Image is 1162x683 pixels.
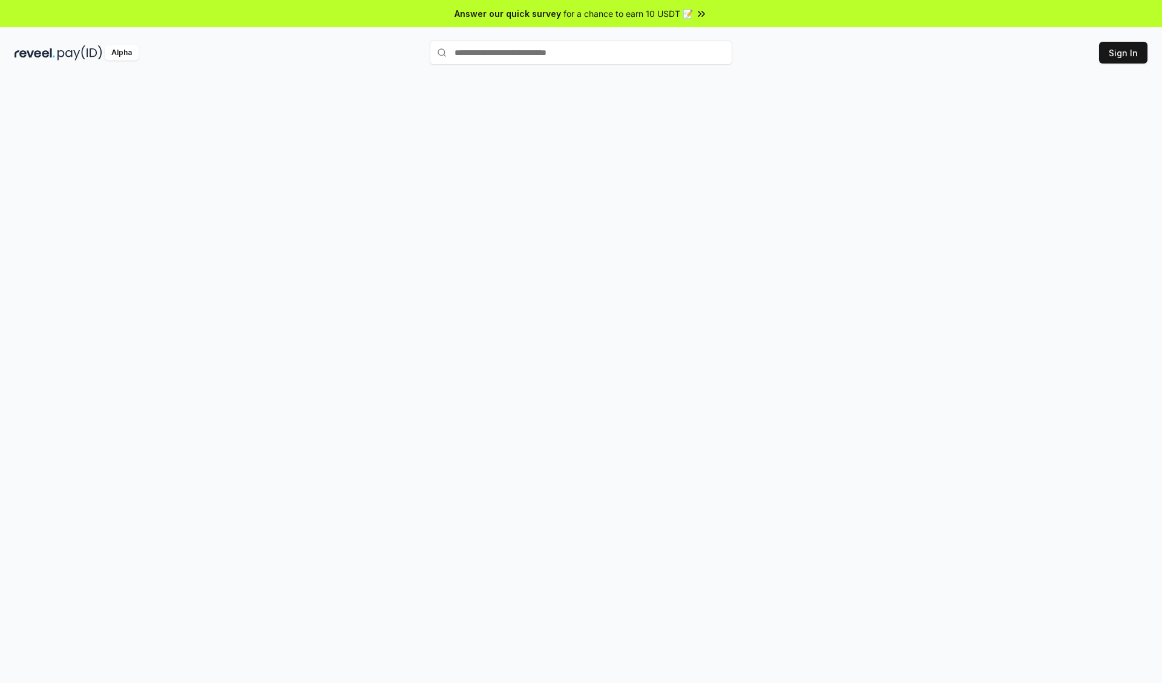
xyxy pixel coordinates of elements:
button: Sign In [1099,42,1147,64]
img: reveel_dark [15,45,55,60]
img: pay_id [57,45,102,60]
div: Alpha [105,45,139,60]
span: for a chance to earn 10 USDT 📝 [563,7,693,20]
span: Answer our quick survey [455,7,561,20]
